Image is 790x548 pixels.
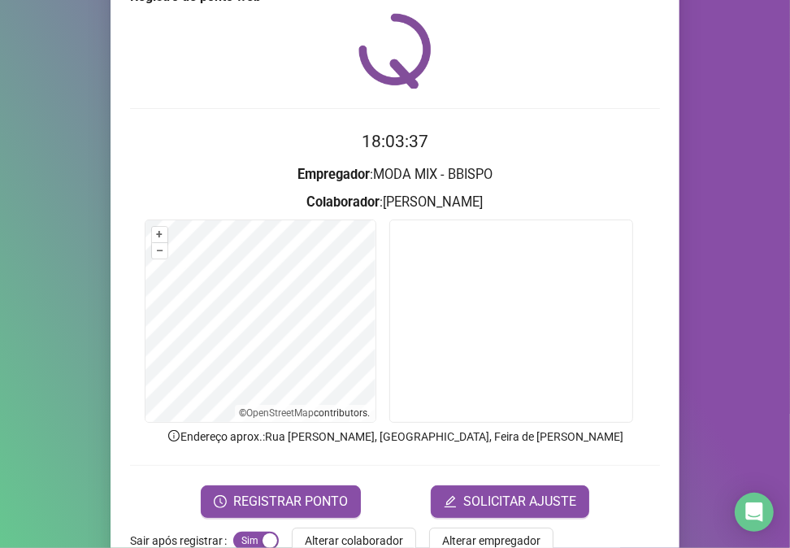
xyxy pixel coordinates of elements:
img: QRPoint [358,13,432,89]
a: OpenStreetMap [247,407,315,419]
span: REGISTRAR PONTO [233,492,348,511]
strong: Empregador [297,167,370,182]
span: edit [444,495,457,508]
div: Open Intercom Messenger [735,493,774,532]
p: Endereço aprox. : Rua [PERSON_NAME], [GEOGRAPHIC_DATA], Feira de [PERSON_NAME] [130,428,660,446]
h3: : MODA MIX - BBISPO [130,164,660,185]
h3: : [PERSON_NAME] [130,192,660,213]
span: clock-circle [214,495,227,508]
button: REGISTRAR PONTO [201,485,361,518]
button: – [152,243,167,259]
strong: Colaborador [307,194,380,210]
button: editSOLICITAR AJUSTE [431,485,589,518]
button: + [152,227,167,242]
span: info-circle [167,428,181,443]
li: © contributors. [240,407,371,419]
time: 18:03:37 [362,132,428,151]
span: SOLICITAR AJUSTE [463,492,576,511]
